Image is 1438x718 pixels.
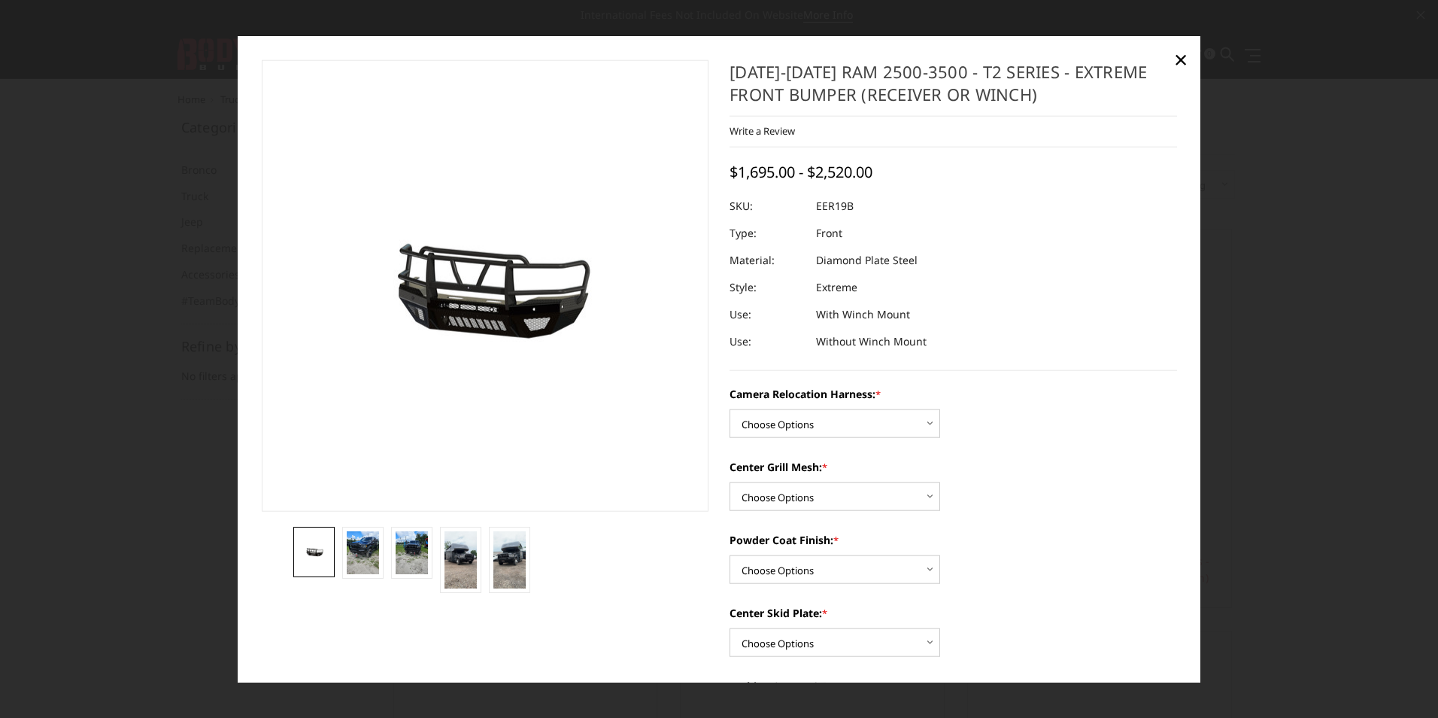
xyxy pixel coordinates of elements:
label: Center Grill Mesh: [730,459,1177,475]
dd: Extreme [816,274,857,301]
label: Center Skid Plate: [730,605,1177,621]
dt: Style: [730,274,805,301]
label: Camera Relocation Harness: [730,386,1177,402]
img: 2019-2026 Ram 2500-3500 - T2 Series - Extreme Front Bumper (receiver or winch) [298,544,330,559]
a: Write a Review [730,124,795,138]
a: 2019-2026 Ram 2500-3500 - T2 Series - Extreme Front Bumper (receiver or winch) [262,59,709,511]
dd: Without Winch Mount [816,328,927,355]
img: 2019-2026 Ram 2500-3500 - T2 Series - Extreme Front Bumper (receiver or winch) [444,531,477,589]
a: Close [1169,47,1193,71]
dd: With Winch Mount [816,301,910,328]
dd: EER19B [816,193,854,220]
dt: SKU: [730,193,805,220]
span: × [1174,42,1188,75]
dt: Material: [730,247,805,274]
dd: Front [816,220,842,247]
dd: Diamond Plate Steel [816,247,918,274]
h1: [DATE]-[DATE] Ram 2500-3500 - T2 Series - Extreme Front Bumper (receiver or winch) [730,59,1177,116]
dt: Use: [730,301,805,328]
img: 2019-2026 Ram 2500-3500 - T2 Series - Extreme Front Bumper (receiver or winch) [347,531,379,573]
img: 2019-2026 Ram 2500-3500 - T2 Series - Extreme Front Bumper (receiver or winch) [396,531,428,573]
span: $1,695.00 - $2,520.00 [730,162,872,182]
dt: Type: [730,220,805,247]
label: Parking Sensor Cutouts: [730,678,1177,694]
img: 2019-2026 Ram 2500-3500 - T2 Series - Extreme Front Bumper (receiver or winch) [493,531,526,589]
label: Powder Coat Finish: [730,532,1177,548]
dt: Use: [730,328,805,355]
iframe: Chat Widget [1363,646,1438,718]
